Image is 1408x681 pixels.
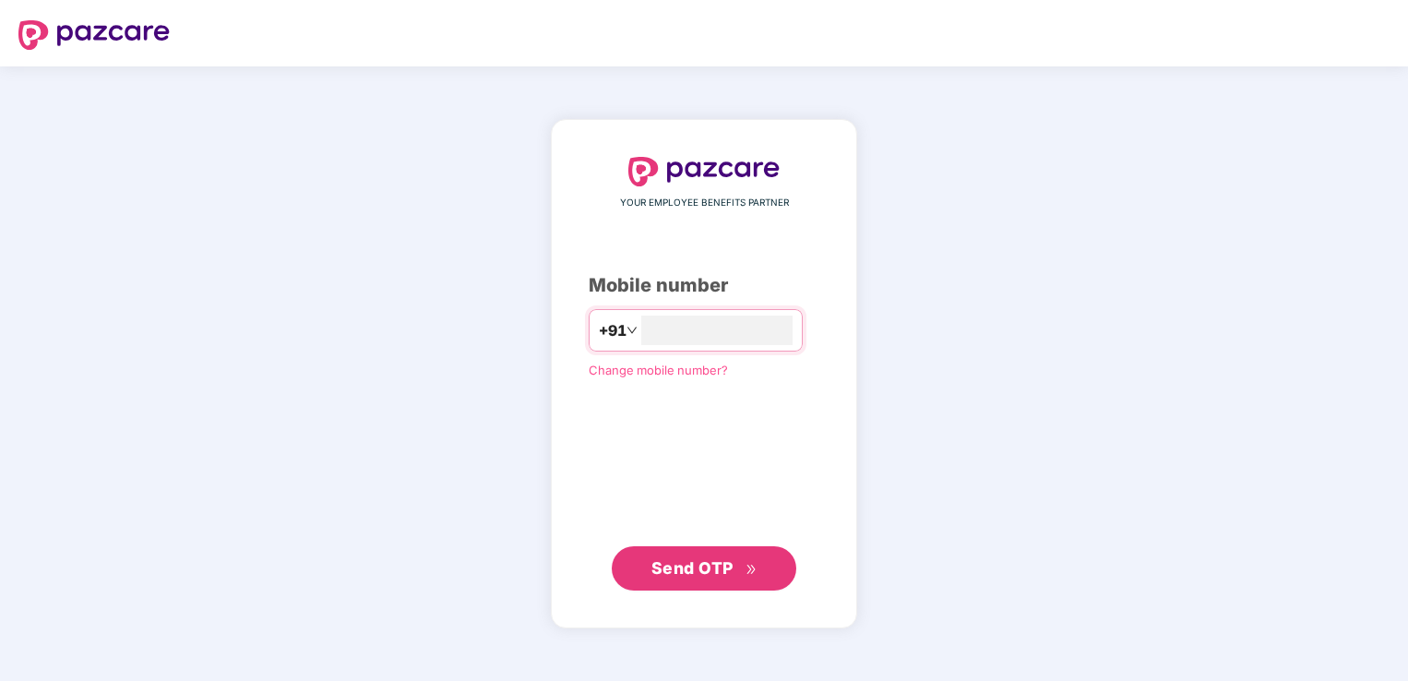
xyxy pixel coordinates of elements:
[620,196,789,210] span: YOUR EMPLOYEE BENEFITS PARTNER
[626,325,638,336] span: down
[612,546,796,591] button: Send OTPdouble-right
[18,20,170,50] img: logo
[651,558,734,578] span: Send OTP
[746,564,758,576] span: double-right
[589,271,819,300] div: Mobile number
[599,319,626,342] span: +91
[589,363,728,377] a: Change mobile number?
[628,157,780,186] img: logo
